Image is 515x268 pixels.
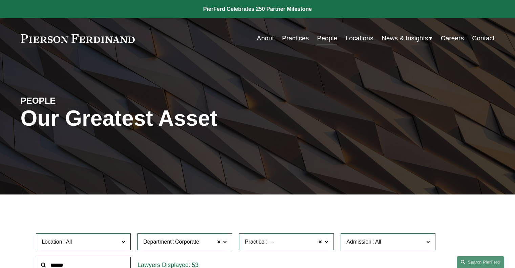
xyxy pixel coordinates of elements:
[282,32,309,45] a: Practices
[175,238,199,246] span: Corporate
[441,32,464,45] a: Careers
[472,32,494,45] a: Contact
[143,239,172,245] span: Department
[21,106,337,131] h1: Our Greatest Asset
[245,239,264,245] span: Practice
[382,33,428,44] span: News & Insights
[346,239,371,245] span: Admission
[268,238,328,246] span: Mergers and Acquisitions
[457,256,504,268] a: Search this site
[21,95,139,106] h4: PEOPLE
[382,32,433,45] a: folder dropdown
[42,239,62,245] span: Location
[345,32,373,45] a: Locations
[317,32,337,45] a: People
[257,32,274,45] a: About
